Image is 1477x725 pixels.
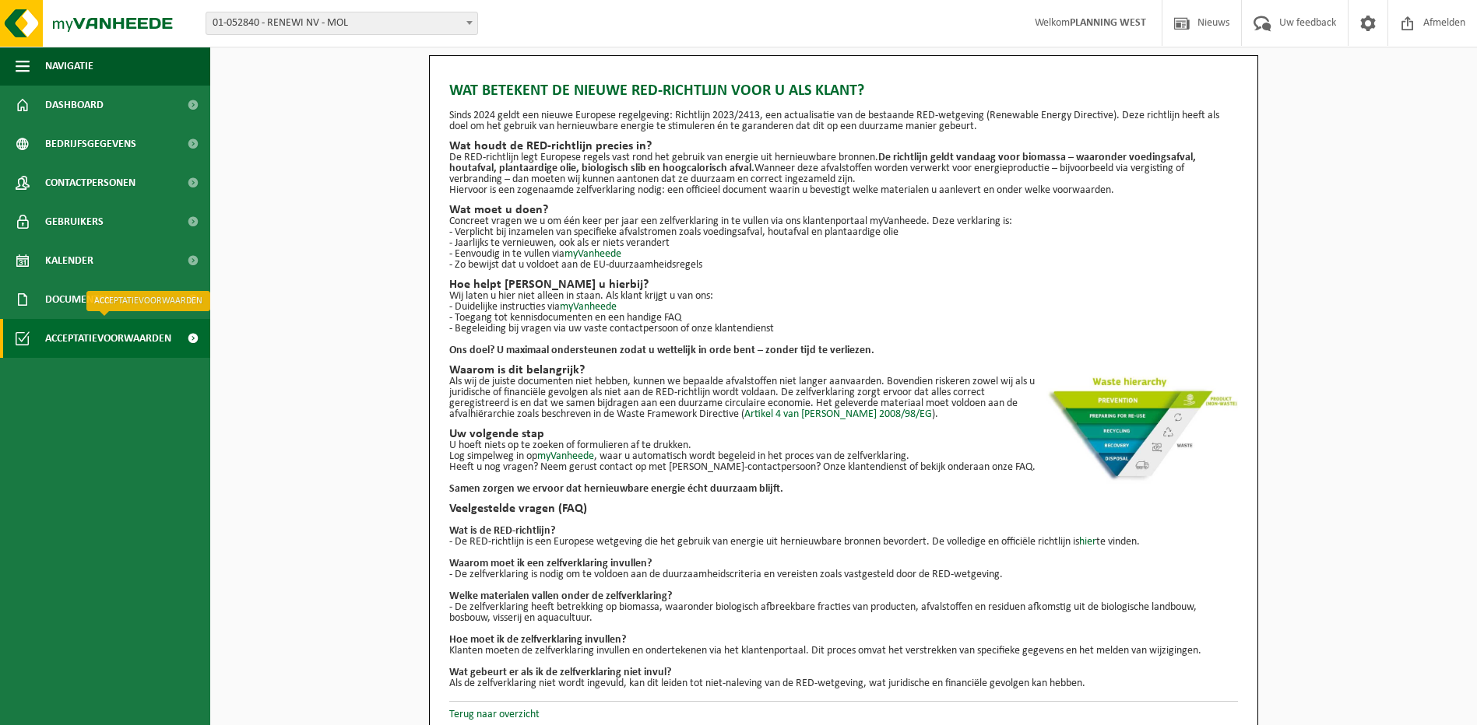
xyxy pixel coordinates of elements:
[449,377,1238,420] p: Als wij de juiste documenten niet hebben, kunnen we bepaalde afvalstoffen niet langer aanvaarden....
[206,12,478,35] span: 01-052840 - RENEWI NV - MOL
[45,241,93,280] span: Kalender
[449,324,1238,334] p: - Begeleiding bij vragen via uw vaste contactpersoon of onze klantendienst
[45,319,171,358] span: Acceptatievoorwaarden
[449,569,1238,580] p: - De zelfverklaring is nodig om te voldoen aan de duurzaamheidscriteria en vereisten zoals vastge...
[449,227,1238,238] p: - Verplicht bij inzamelen van specifieke afvalstromen zoals voedingsafval, houtafval en plantaard...
[449,440,1238,462] p: U hoeft niets op te zoeken of formulieren af te drukken. Log simpelweg in op , waar u automatisch...
[45,47,93,86] span: Navigatie
[449,79,864,103] span: Wat betekent de nieuwe RED-richtlijn voor u als klant?
[45,124,136,163] span: Bedrijfsgegevens
[449,525,555,537] b: Wat is de RED-richtlijn?
[45,163,135,202] span: Contactpersonen
[449,185,1238,196] p: Hiervoor is een zogenaamde zelfverklaring nodig: een officieel document waarin u bevestigt welke ...
[449,709,540,720] a: Terug naar overzicht
[449,558,652,569] b: Waarom moet ik een zelfverklaring invullen?
[560,301,617,313] a: myVanheede
[449,364,1238,377] h2: Waarom is dit belangrijk?
[449,602,1238,624] p: - De zelfverklaring heeft betrekking op biomassa, waaronder biologisch afbreekbare fracties van p...
[45,202,104,241] span: Gebruikers
[449,590,672,602] b: Welke materialen vallen onder de zelfverklaring?
[206,12,477,34] span: 01-052840 - RENEWI NV - MOL
[449,483,783,495] b: Samen zorgen we ervoor dat hernieuwbare energie écht duurzaam blijft.
[449,110,1238,132] p: Sinds 2024 geldt een nieuwe Europese regelgeving: Richtlijn 2023/2413, een actualisatie van de be...
[449,537,1238,548] p: - De RED-richtlijn is een Europese wetgeving die het gebruik van energie uit hernieuwbare bronnen...
[537,450,594,462] a: myVanheede
[449,152,1196,174] strong: De richtlijn geldt vandaag voor biomassa – waaronder voedingsafval, houtafval, plantaardige olie,...
[449,345,874,356] strong: Ons doel? U maximaal ondersteunen zodat u wettelijk in orde bent – zonder tijd te verliezen.
[449,249,1238,260] p: - Eenvoudig in te vullen via
[449,678,1238,689] p: Als de zelfverklaring niet wordt ingevuld, kan dit leiden tot niet-naleving van de RED-wetgeving,...
[449,634,626,646] b: Hoe moet ik de zelfverklaring invullen?
[449,216,1238,227] p: Concreet vragen we u om één keer per jaar een zelfverklaring in te vullen via ons klantenportaal ...
[449,278,1238,291] h2: Hoe helpt [PERSON_NAME] u hierbij?
[449,503,1238,515] h2: Veelgestelde vragen (FAQ)
[1070,17,1146,29] strong: PLANNING WEST
[449,428,1238,440] h2: Uw volgende stap
[449,152,1238,185] p: De RED-richtlijn legt Europese regels vast rond het gebruik van energie uit hernieuwbare bronnen....
[449,646,1238,657] p: Klanten moeten de zelfverklaring invullen en ondertekenen via het klantenportaal. Dit proces omva...
[449,260,1238,271] p: - Zo bewijst dat u voldoet aan de EU-duurzaamheidsregels
[449,667,671,678] b: Wat gebeurt er als ik de zelfverklaring niet invul?
[449,204,1238,216] h2: Wat moet u doen?
[45,86,104,124] span: Dashboard
[449,140,1238,152] h2: Wat houdt de RED-richtlijn precies in?
[449,238,1238,249] p: - Jaarlijks te vernieuwen, ook als er niets verandert
[449,462,1238,473] p: Heeft u nog vragen? Neem gerust contact op met [PERSON_NAME]-contactpersoon? Onze klantendienst o...
[1079,536,1096,548] a: hier
[744,408,932,420] a: Artikel 4 van [PERSON_NAME] 2008/98/EG
[564,248,621,260] a: myVanheede
[449,313,1238,324] p: - Toegang tot kennisdocumenten en een handige FAQ
[449,291,1238,302] p: Wij laten u hier niet alleen in staan. Als klant krijgt u van ons:
[45,280,111,319] span: Documenten
[449,302,1238,313] p: - Duidelijke instructies via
